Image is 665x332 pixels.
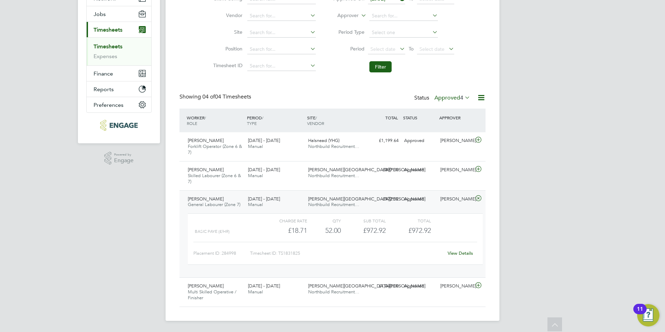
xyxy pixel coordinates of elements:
span: Powered by [114,152,134,158]
div: Showing [179,93,253,101]
a: View Details [448,250,473,256]
span: [PERSON_NAME] [188,137,224,143]
div: £972.92 [341,225,386,236]
span: [PERSON_NAME][GEOGRAPHIC_DATA][PERSON_NAME] [308,283,425,289]
span: Northbuild Recruitment… [308,143,359,149]
span: General Labourer (Zone 7) [188,201,240,207]
div: [PERSON_NAME] [438,135,474,147]
div: APPROVER [438,111,474,124]
button: Filter [369,61,392,72]
a: Timesheets [94,43,122,50]
input: Search for... [247,61,316,71]
div: WORKER [185,111,245,129]
div: Approved [401,135,438,147]
span: Timesheets [94,26,122,33]
span: Reports [94,86,114,93]
span: 4 [460,94,463,101]
label: Approved [434,94,470,101]
span: [DATE] - [DATE] [248,167,280,173]
button: Timesheets [87,22,151,37]
span: [PERSON_NAME] [188,196,224,202]
div: Placement ID: 284998 [193,248,250,259]
span: [DATE] - [DATE] [248,137,280,143]
div: Approved [401,193,438,205]
span: [PERSON_NAME] [188,167,224,173]
span: Engage [114,158,134,164]
div: STATUS [401,111,438,124]
div: Approved [401,164,438,176]
span: VENDOR [307,120,324,126]
div: SITE [305,111,366,129]
span: ROLE [187,120,197,126]
div: [PERSON_NAME] [438,164,474,176]
span: [PERSON_NAME][GEOGRAPHIC_DATA][PERSON_NAME] [308,167,425,173]
div: QTY [307,216,341,225]
span: [DATE] - [DATE] [248,196,280,202]
button: Open Resource Center, 11 new notifications [637,304,659,326]
span: To [407,44,416,53]
div: 11 [637,309,643,318]
span: [PERSON_NAME][GEOGRAPHIC_DATA][PERSON_NAME] [308,196,425,202]
span: Manual [248,143,263,149]
span: 04 of [202,93,215,100]
span: TOTAL [385,115,398,120]
label: Vendor [211,12,242,18]
span: Manual [248,173,263,179]
span: Skilled Labourer (Zone 6 & 7) [188,173,241,184]
div: 52.00 [307,225,341,236]
span: Preferences [94,102,123,108]
span: / [315,115,317,120]
div: PERIOD [245,111,305,129]
label: Approver [327,12,359,19]
div: Status [414,93,472,103]
label: Period [333,46,364,52]
a: Go to home page [86,120,152,131]
span: Halsnead (YHG) [308,137,339,143]
span: [PERSON_NAME] [188,283,224,289]
div: Sub Total [341,216,386,225]
input: Search for... [369,11,438,21]
div: Charge rate [262,216,307,225]
span: Select date [370,46,395,52]
div: Timesheets [87,37,151,65]
span: £972.92 [408,226,431,235]
button: Finance [87,66,151,81]
label: Period Type [333,29,364,35]
input: Search for... [247,28,316,38]
div: Timesheet ID: TS1831825 [250,248,443,259]
span: / [205,115,206,120]
div: Approved [401,280,438,292]
div: [PERSON_NAME] [438,280,474,292]
div: £18.71 [262,225,307,236]
span: Northbuild Recruitment… [308,173,359,179]
span: Finance [94,70,113,77]
label: Position [211,46,242,52]
label: Site [211,29,242,35]
span: Manual [248,201,263,207]
div: Total [386,216,431,225]
span: Manual [248,289,263,295]
span: Northbuild Recruitment… [308,289,359,295]
div: £1,199.64 [365,135,401,147]
button: Reports [87,81,151,97]
div: [PERSON_NAME] [438,193,474,205]
button: Jobs [87,6,151,22]
input: Select one [369,28,438,38]
label: Timesheet ID [211,62,242,69]
div: £897.30 [365,164,401,176]
span: Multi Skilled Operative / Finisher [188,289,237,301]
span: TYPE [247,120,257,126]
span: [DATE] - [DATE] [248,283,280,289]
span: Jobs [94,11,106,17]
span: Select date [419,46,444,52]
img: northbuildrecruit-logo-retina.png [100,120,137,131]
span: Northbuild Recruitment… [308,201,359,207]
span: 04 Timesheets [202,93,251,100]
button: Preferences [87,97,151,112]
input: Search for... [247,45,316,54]
span: / [262,115,263,120]
span: BASIC PAYE (£/HR) [195,229,230,234]
a: Powered byEngage [104,152,134,165]
input: Search for... [247,11,316,21]
span: Forklift Operator (Zone 6 & 7) [188,143,242,155]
